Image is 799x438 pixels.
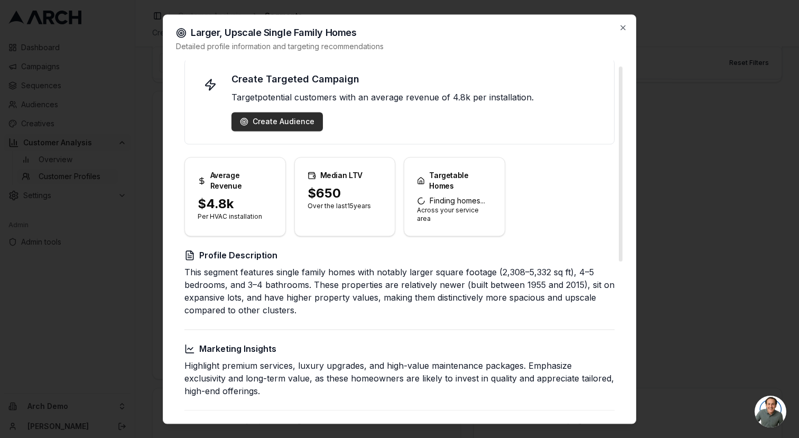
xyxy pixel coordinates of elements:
[184,266,615,316] p: This segment features single family homes with notably larger square footage (2,308–5,332 sq ft),...
[308,170,383,181] div: Median LTV
[198,212,273,221] p: Per HVAC installation
[184,249,615,262] h3: Profile Description
[184,342,615,355] h3: Marketing Insights
[417,195,492,206] span: Finding homes...
[198,170,273,191] div: Average Revenue
[176,27,623,38] h2: Larger, Upscale Single Family Homes
[417,206,492,223] p: Across your service area
[240,116,314,127] a: Create Audience
[184,359,615,397] p: Highlight premium services, luxury upgrades, and high-value maintenance packages. Emphasize exclu...
[231,72,601,87] h4: Create Targeted Campaign
[308,185,383,202] div: $650
[231,112,323,131] button: Create Audience
[308,202,383,210] p: Over the last 15 years
[176,41,623,52] p: Detailed profile information and targeting recommendations
[231,91,601,104] p: Target potential customers with an average revenue of 4.8k per installation.
[417,170,492,191] div: Targetable Homes
[198,195,273,212] div: $4.8k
